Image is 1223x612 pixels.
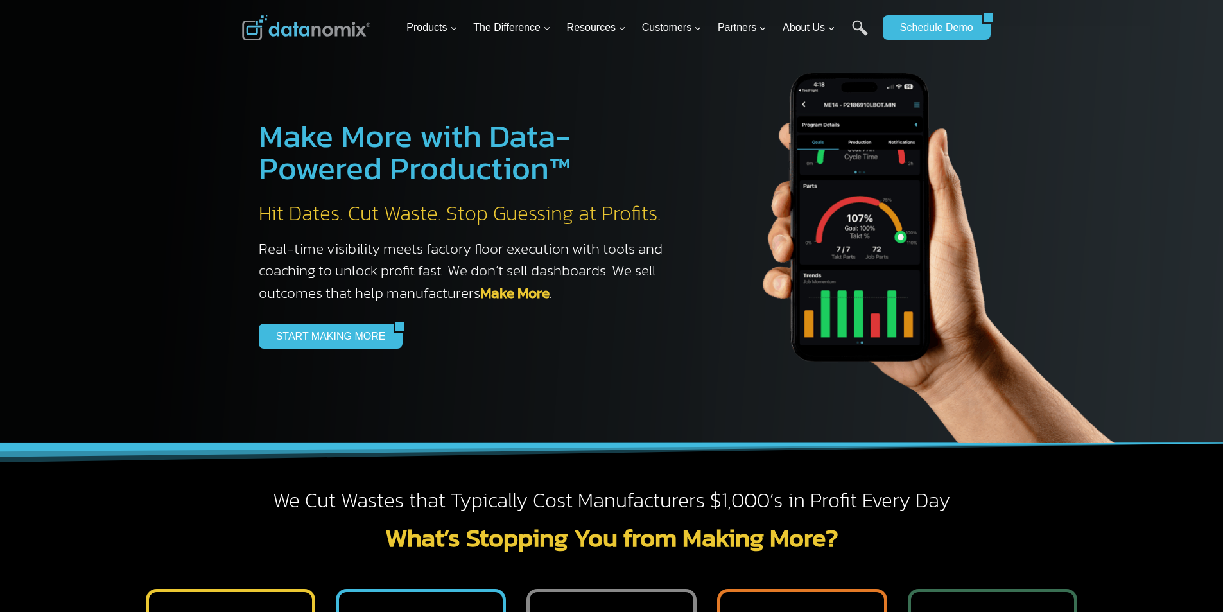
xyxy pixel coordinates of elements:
[242,487,982,514] h2: We Cut Wastes that Typically Cost Manufacturers $1,000’s in Profit Every Day
[259,238,676,304] h3: Real-time visibility meets factory floor execution with tools and coaching to unlock profit fast....
[473,19,551,36] span: The Difference
[642,19,702,36] span: Customers
[567,19,626,36] span: Resources
[702,26,1151,443] img: The Datanoix Mobile App available on Android and iOS Devices
[883,15,982,40] a: Schedule Demo
[242,15,370,40] img: Datanomix
[6,365,213,606] iframe: Popup CTA
[406,19,457,36] span: Products
[259,200,676,227] h2: Hit Dates. Cut Waste. Stop Guessing at Profits.
[480,282,550,304] a: Make More
[783,19,835,36] span: About Us
[718,19,767,36] span: Partners
[259,324,394,348] a: START MAKING MORE
[852,20,868,49] a: Search
[259,120,676,184] h1: Make More with Data-Powered Production™
[401,7,876,49] nav: Primary Navigation
[242,525,982,550] h2: What’s Stopping You from Making More?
